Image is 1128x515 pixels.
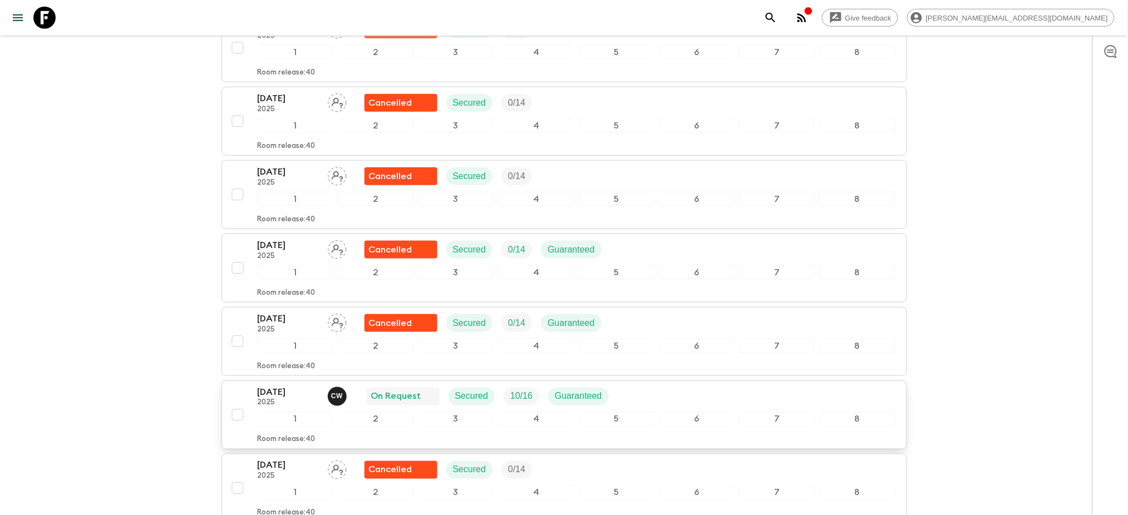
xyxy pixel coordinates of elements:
[221,234,907,303] button: [DATE]2025Assign pack leaderFlash Pack cancellationSecuredTrip FillGuaranteed12345678Room release:40
[364,314,437,332] div: Flash Pack cancellation
[453,463,486,477] p: Secured
[338,412,413,427] div: 2
[579,192,654,206] div: 5
[508,96,525,110] p: 0 / 14
[258,435,316,444] p: Room release: 40
[258,339,333,353] div: 1
[258,179,319,187] p: 2025
[819,265,895,280] div: 8
[508,243,525,256] p: 0 / 14
[659,412,735,427] div: 6
[369,316,412,330] p: Cancelled
[739,339,815,353] div: 7
[659,486,735,500] div: 6
[504,388,539,405] div: Trip Fill
[338,118,413,133] div: 2
[364,461,437,479] div: Flash Pack cancellation
[418,265,494,280] div: 3
[258,142,316,151] p: Room release: 40
[501,94,532,112] div: Trip Fill
[579,486,654,500] div: 5
[659,118,735,133] div: 6
[258,92,319,105] p: [DATE]
[328,387,349,406] button: CW
[338,45,413,60] div: 2
[453,316,486,330] p: Secured
[446,241,493,259] div: Secured
[455,390,489,403] p: Secured
[221,87,907,156] button: [DATE]2025Assign pack leaderFlash Pack cancellationSecuredTrip Fill12345678Room release:40
[328,244,347,252] span: Assign pack leader
[258,45,333,60] div: 1
[819,192,895,206] div: 8
[739,265,815,280] div: 7
[364,167,437,185] div: Flash Pack cancellation
[498,118,574,133] div: 4
[258,32,319,41] p: 2025
[760,7,782,29] button: search adventures
[659,192,735,206] div: 6
[7,7,29,29] button: menu
[446,94,493,112] div: Secured
[839,14,898,22] span: Give feedback
[418,118,494,133] div: 3
[501,241,532,259] div: Trip Fill
[338,486,413,500] div: 2
[221,307,907,376] button: [DATE]2025Assign pack leaderFlash Pack cancellationSecuredTrip FillGuaranteed12345678Room release:40
[258,312,319,325] p: [DATE]
[501,461,532,479] div: Trip Fill
[579,45,654,60] div: 5
[739,192,815,206] div: 7
[258,472,319,481] p: 2025
[498,412,574,427] div: 4
[453,243,486,256] p: Secured
[418,339,494,353] div: 3
[258,399,319,408] p: 2025
[258,215,316,224] p: Room release: 40
[221,13,907,82] button: [DATE]2025Assign pack leaderFlash Pack cancellationSecuredTrip Fill12345678Room release:40
[819,339,895,353] div: 8
[446,314,493,332] div: Secured
[364,241,437,259] div: Flash Pack cancellation
[369,243,412,256] p: Cancelled
[258,165,319,179] p: [DATE]
[258,412,333,427] div: 1
[453,96,486,110] p: Secured
[501,167,532,185] div: Trip Fill
[498,265,574,280] div: 4
[371,390,421,403] p: On Request
[328,317,347,326] span: Assign pack leader
[659,339,735,353] div: 6
[508,463,525,477] p: 0 / 14
[328,170,347,179] span: Assign pack leader
[920,14,1114,22] span: [PERSON_NAME][EMAIL_ADDRESS][DOMAIN_NAME]
[453,170,486,183] p: Secured
[907,9,1115,27] div: [PERSON_NAME][EMAIL_ADDRESS][DOMAIN_NAME]
[449,388,495,405] div: Secured
[739,486,815,500] div: 7
[498,192,574,206] div: 4
[579,339,654,353] div: 5
[739,412,815,427] div: 7
[258,486,333,500] div: 1
[819,118,895,133] div: 8
[498,45,574,60] div: 4
[328,464,347,473] span: Assign pack leader
[328,390,349,399] span: Chelsea West
[548,316,595,330] p: Guaranteed
[258,192,333,206] div: 1
[579,265,654,280] div: 5
[508,316,525,330] p: 0 / 14
[258,325,319,334] p: 2025
[659,45,735,60] div: 6
[446,461,493,479] div: Secured
[258,105,319,114] p: 2025
[446,167,493,185] div: Secured
[258,385,319,399] p: [DATE]
[338,339,413,353] div: 2
[501,314,532,332] div: Trip Fill
[258,459,319,472] p: [DATE]
[258,265,333,280] div: 1
[819,45,895,60] div: 8
[508,170,525,183] p: 0 / 14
